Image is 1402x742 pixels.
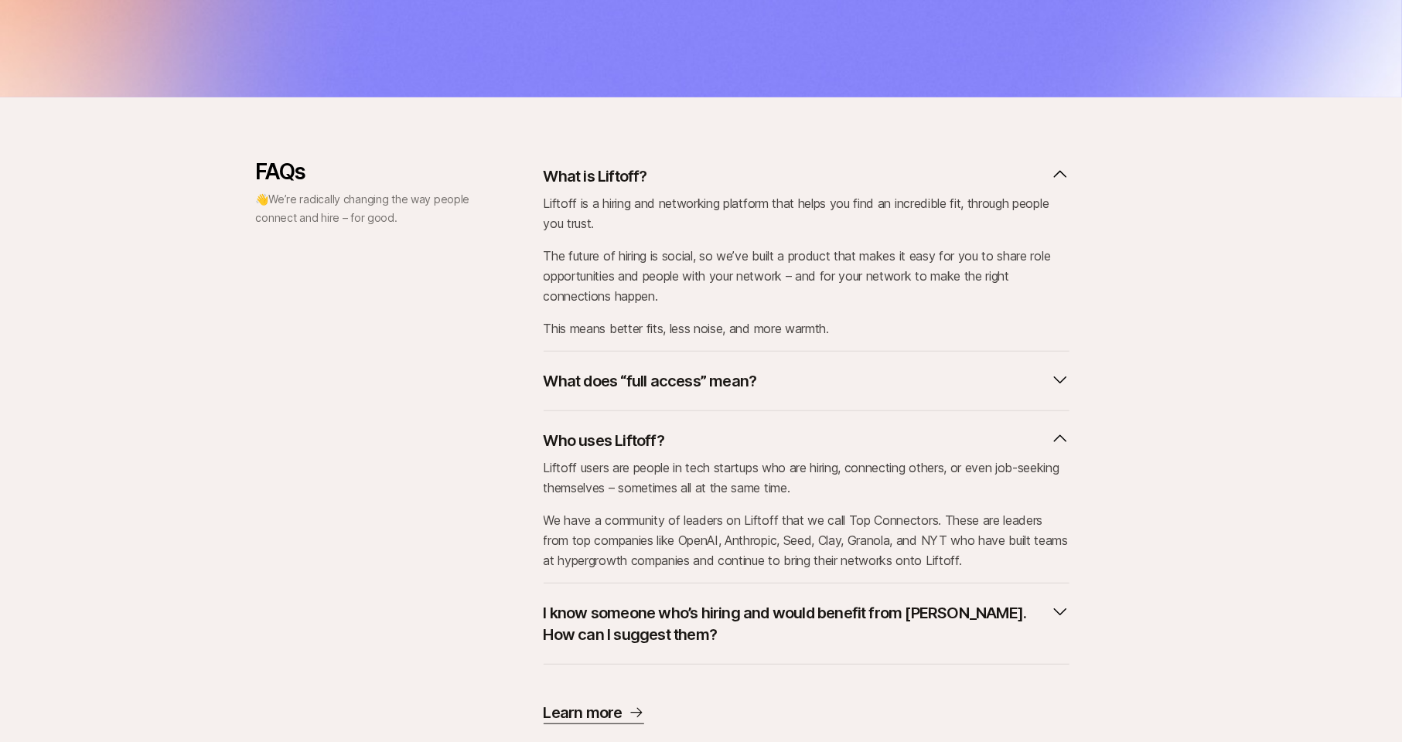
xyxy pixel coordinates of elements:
p: Liftoff users are people in tech startups who are hiring, connecting others, or even job-seeking ... [544,458,1069,498]
p: Liftoff is a hiring and networking platform that helps you find an incredible fit, through people... [544,193,1069,233]
p: FAQs [256,159,472,184]
p: 👋 [256,190,472,227]
button: I know someone who’s hiring and would benefit from [PERSON_NAME]. How can I suggest them? [544,596,1069,652]
p: This means better fits, less noise, and more warmth. [544,318,1069,339]
div: What is Liftoff? [544,193,1069,339]
button: Who uses Liftoff? [544,424,1069,458]
span: We’re radically changing the way people connect and hire – for good. [256,192,470,224]
p: We have a community of leaders on Liftoff that we call Top Connectors. These are leaders from top... [544,510,1069,570]
a: Learn more [544,702,644,724]
p: What does “full access” mean? [544,370,757,392]
button: What does “full access” mean? [544,364,1069,398]
div: Who uses Liftoff? [544,458,1069,570]
button: What is Liftoff? [544,159,1069,193]
p: Learn more [544,702,623,723]
p: What is Liftoff? [544,165,647,187]
p: The future of hiring is social, so we’ve built a product that makes it easy for you to share role... [544,246,1069,306]
p: Who uses Liftoff? [544,430,664,451]
p: I know someone who’s hiring and would benefit from [PERSON_NAME]. How can I suggest them? [544,602,1045,645]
